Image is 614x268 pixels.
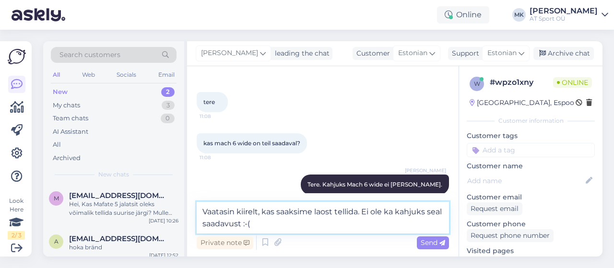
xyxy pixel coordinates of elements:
div: Request phone number [467,229,554,242]
span: m [54,195,59,202]
div: Email [156,69,177,81]
div: Look Here [8,197,25,240]
div: New [53,87,68,97]
span: Online [553,77,592,88]
div: Archive chat [533,47,594,60]
div: Web [80,69,97,81]
span: tere [203,98,215,105]
span: Tere. Kahjuks Mach 6 wide ei [PERSON_NAME]. [307,181,442,188]
p: Customer email [467,192,595,202]
span: Search customers [59,50,120,60]
span: New chats [98,170,129,179]
span: Estonian [487,48,517,58]
span: Send [421,238,445,247]
div: Socials [115,69,138,81]
div: hoka bränd [69,243,178,252]
p: Customer tags [467,131,595,141]
div: 2 [161,87,175,97]
div: AI Assistant [53,127,88,137]
div: Private note [197,236,253,249]
span: martin390@gmail.com [69,191,169,200]
span: 11:08 [200,113,236,120]
div: Customer [353,48,390,58]
div: 0 [161,114,175,123]
div: AT Sport OÜ [530,15,598,23]
div: MK [512,8,526,22]
p: Customer name [467,161,595,171]
span: a [54,238,59,245]
div: Hei, Kas Mafate 5 jalatsit oleks võimalik tellida suurise järgi? Mulle sobib 46 2/3 kuid hetkel o... [69,200,178,217]
div: [DATE] 12:52 [149,252,178,259]
div: leading the chat [271,48,330,58]
span: kas mach 6 wide on teil saadaval? [203,140,300,147]
div: Online [437,6,489,23]
div: Request email [467,202,522,215]
div: [GEOGRAPHIC_DATA], Espoo [470,98,574,108]
span: w [474,80,480,87]
div: [PERSON_NAME] [530,7,598,15]
span: Estonian [398,48,427,58]
div: # wpzo1xny [490,77,553,88]
p: Customer phone [467,219,595,229]
div: [DATE] 10:26 [149,217,178,224]
div: Support [448,48,479,58]
div: All [53,140,61,150]
span: 11:08 [200,154,236,161]
div: Archived [53,153,81,163]
span: [PERSON_NAME] [201,48,258,58]
img: Askly Logo [8,49,26,64]
p: Visited pages [467,246,595,256]
textarea: Vaatasin kiirelt, kas saaksime laost tellida. Ei ole ka kahjuks seal saadavust :- [197,202,449,233]
div: All [51,69,62,81]
div: 3 [162,101,175,110]
input: Add a tag [467,143,595,157]
a: [PERSON_NAME]AT Sport OÜ [530,7,608,23]
div: Customer information [467,117,595,125]
div: 2 / 3 [8,231,25,240]
div: My chats [53,101,80,110]
div: Team chats [53,114,88,123]
span: [PERSON_NAME] [405,167,446,174]
span: artur.gerassimov13@gmail.com [69,234,169,243]
input: Add name [467,175,584,186]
